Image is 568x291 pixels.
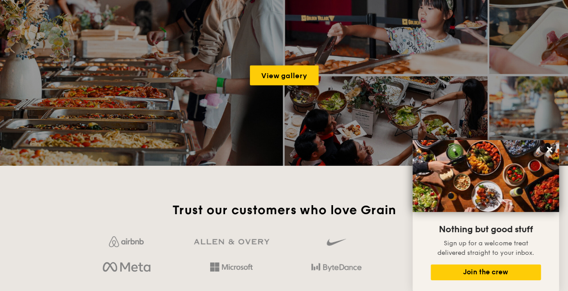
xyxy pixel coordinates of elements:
span: Nothing but good stuff [439,224,533,235]
span: Sign up for a welcome treat delivered straight to your inbox. [437,239,534,257]
img: gdlseuq06himwAAAABJRU5ErkJggg== [327,235,346,250]
img: bytedance.dc5c0c88.png [311,260,361,275]
img: Jf4Dw0UUCKFd4aYAAAAASUVORK5CYII= [109,236,144,247]
img: meta.d311700b.png [103,260,150,275]
h2: Trust our customers who love Grain [78,202,490,218]
img: Hd4TfVa7bNwuIo1gAAAAASUVORK5CYII= [210,263,253,272]
img: DSC07876-Edit02-Large.jpeg [413,140,559,212]
a: View gallery [250,66,319,85]
button: Close [542,142,557,157]
img: GRg3jHAAAAABJRU5ErkJggg== [194,239,269,245]
button: Join the crew [431,264,541,280]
